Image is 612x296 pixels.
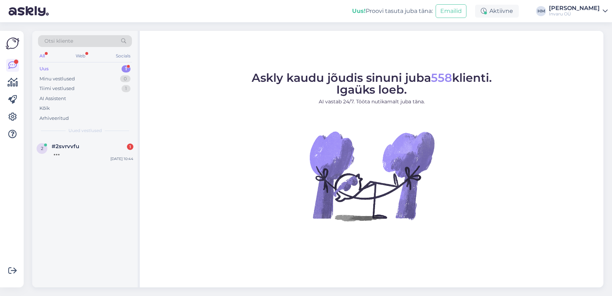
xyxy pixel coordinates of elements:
div: AI Assistent [39,95,66,102]
div: All [38,51,46,61]
span: Otsi kliente [44,37,73,45]
div: Kõik [39,105,50,112]
b: Uus! [352,8,366,14]
div: Tiimi vestlused [39,85,75,92]
span: Askly kaudu jõudis sinuni juba klienti. Igaüks loeb. [252,71,492,97]
div: Arhiveeritud [39,115,69,122]
span: Uued vestlused [68,127,102,134]
div: [PERSON_NAME] [549,5,600,11]
div: [DATE] 10:44 [110,156,133,161]
div: Uus [39,65,49,72]
div: 1 [127,144,133,150]
button: Emailid [436,4,466,18]
div: Socials [114,51,132,61]
div: Invaru OÜ [549,11,600,17]
div: 0 [120,75,131,83]
img: Askly Logo [6,37,19,50]
span: 558 [431,71,452,85]
span: #2svrvvfu [52,143,79,150]
img: No Chat active [307,111,436,240]
div: Aktiivne [475,5,519,18]
div: 1 [122,85,131,92]
p: AI vastab 24/7. Tööta nutikamalt juba täna. [252,98,492,105]
div: Proovi tasuta juba täna: [352,7,433,15]
div: Web [74,51,87,61]
div: Minu vestlused [39,75,75,83]
a: [PERSON_NAME]Invaru OÜ [549,5,608,17]
span: 2 [41,146,43,151]
div: 1 [122,65,131,72]
div: HM [536,6,546,16]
